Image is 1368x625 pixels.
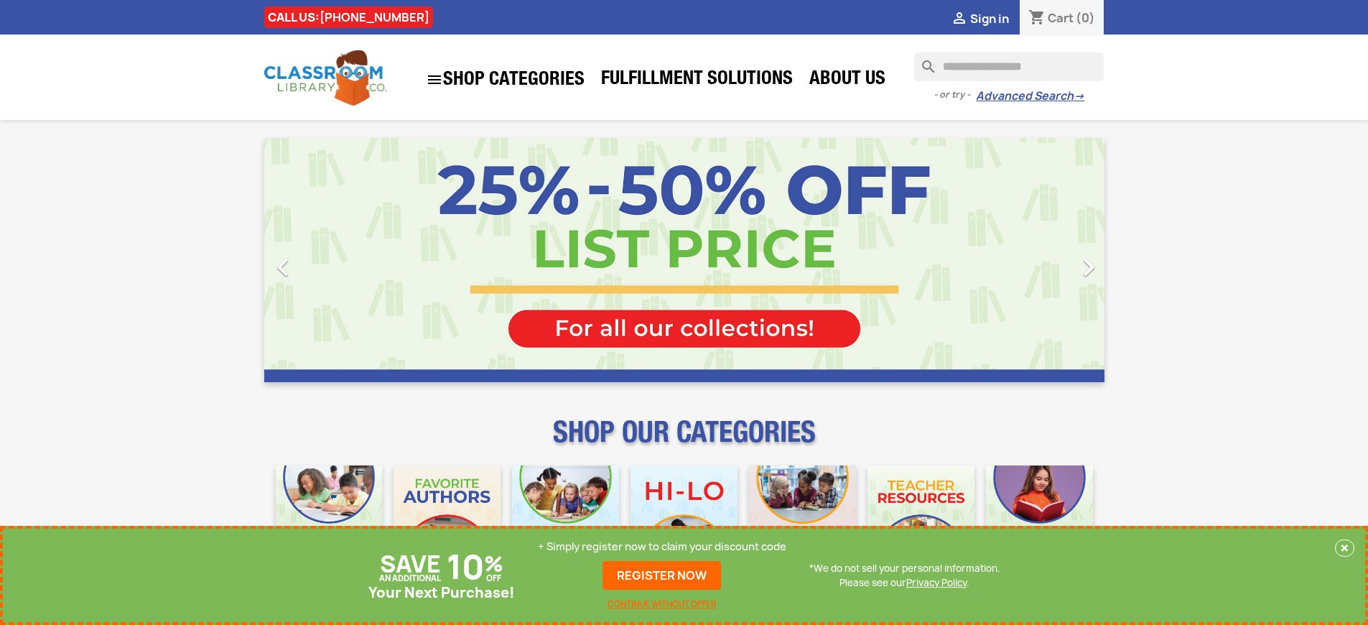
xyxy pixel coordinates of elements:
a: Advanced Search→ [976,89,1084,103]
a:  Sign in [951,11,1009,27]
a: About Us [802,66,893,95]
i: shopping_cart [1028,10,1046,27]
ul: Carousel container [264,138,1104,382]
div: CALL US: [264,6,433,28]
img: CLC_Fiction_Nonfiction_Mobile.jpg [749,466,856,573]
a: Fulfillment Solutions [594,66,800,95]
i:  [265,249,301,285]
img: CLC_HiLo_Mobile.jpg [631,466,737,573]
img: CLC_Bulk_Mobile.jpg [276,466,383,573]
span: Cart [1048,10,1074,26]
img: CLC_Teacher_Resources_Mobile.jpg [867,466,974,573]
span: → [1074,89,1084,103]
img: Classroom Library Company [264,50,386,106]
a: [PHONE_NUMBER] [320,9,429,25]
i:  [1071,249,1107,285]
a: SHOP CATEGORIES [419,64,592,96]
input: Search [914,52,1104,81]
i:  [951,11,968,28]
i: search [914,52,931,70]
img: CLC_Dyslexia_Mobile.jpg [986,466,1093,573]
span: (0) [1076,10,1095,26]
i:  [426,71,443,88]
img: CLC_Phonics_And_Decodables_Mobile.jpg [512,466,619,573]
span: Sign in [970,11,1009,27]
a: Next [978,138,1104,382]
span: - or try - [934,88,976,102]
a: Previous [264,138,391,382]
p: SHOP OUR CATEGORIES [264,428,1104,454]
img: CLC_Favorite_Authors_Mobile.jpg [394,466,501,573]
